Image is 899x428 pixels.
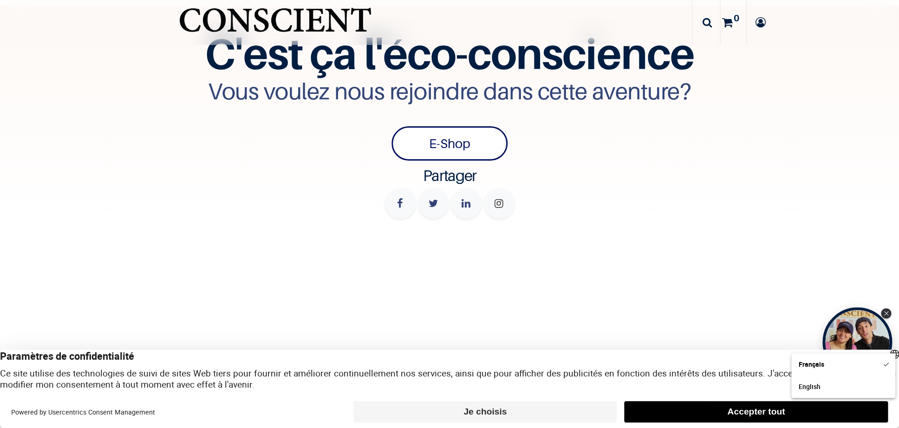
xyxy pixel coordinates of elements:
h4: Partager [10,166,889,186]
div: Close Tolstoy widget [881,308,891,318]
span: Logo of Conscient [176,0,374,51]
sup: 0 [731,13,742,25]
h3: Vous voulez nous rejoindre dans cette aventure? [10,76,889,106]
div: Tolstoy bubble widget [822,307,892,377]
a: E-Shop [391,126,508,161]
div: Open Tolstoy widget [822,307,892,377]
div: Open Tolstoy [822,307,892,377]
a: Logo of Conscient [176,0,374,45]
h1: C'est ça l'éco-conscience [10,36,889,71]
img: Conscient [176,0,374,51]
